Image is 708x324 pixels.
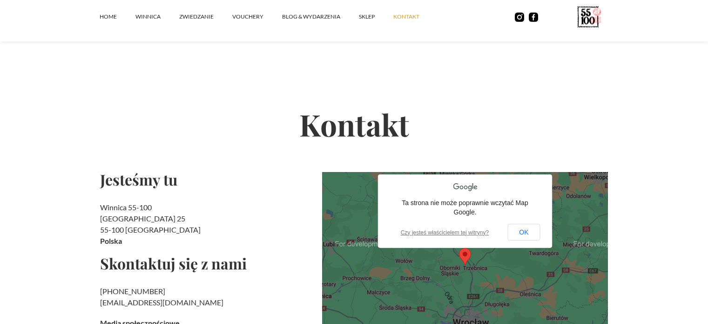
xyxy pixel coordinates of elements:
[100,286,315,308] h2: ‍
[100,172,315,187] h2: Jesteśmy tu
[100,76,608,172] h2: Kontakt
[100,3,135,31] a: Home
[100,287,165,296] a: [PHONE_NUMBER]
[393,3,438,31] a: kontakt
[402,199,528,216] span: Ta strona nie może poprawnie wczytać Map Google.
[100,236,122,245] strong: Polska
[507,224,540,241] button: OK
[100,202,315,247] h2: Winnica 55-100 [GEOGRAPHIC_DATA] 25 55-100 [GEOGRAPHIC_DATA]
[100,298,223,307] a: [EMAIL_ADDRESS][DOMAIN_NAME]
[359,3,393,31] a: SKLEP
[179,3,232,31] a: ZWIEDZANIE
[282,3,359,31] a: Blog & Wydarzenia
[232,3,282,31] a: vouchery
[100,256,315,271] h2: Skontaktuj się z nami
[459,248,471,265] div: Map pin
[401,229,489,236] a: Czy jesteś właścicielem tej witryny?
[135,3,179,31] a: winnica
